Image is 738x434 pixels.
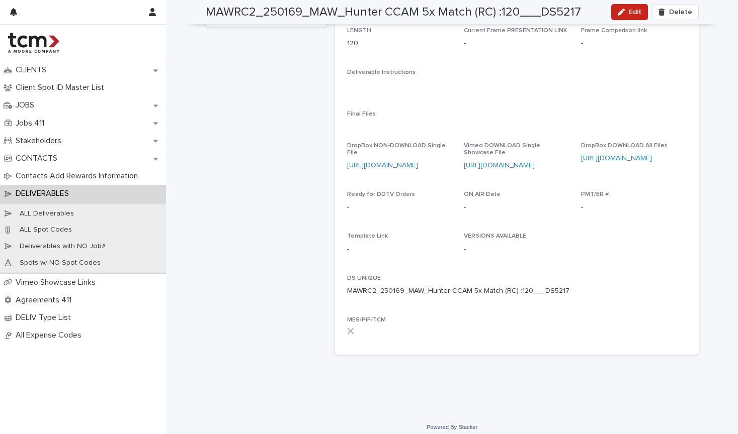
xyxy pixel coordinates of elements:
p: JOBS [12,100,42,110]
span: DropBox NON-DOWNLOAD Single File [347,143,446,156]
p: - [581,202,686,213]
span: DS UNIQUE [347,275,381,281]
p: CONTACTS [12,154,65,163]
img: 4hMmSqQkux38exxPVZHQ [8,33,59,53]
p: Spots w/ NO Spot Codes [12,259,109,267]
span: Final Files [347,111,376,117]
span: LENGTH [347,28,371,34]
p: - [347,202,452,213]
p: - [347,244,452,255]
p: - [464,244,569,255]
span: ON AIR Date [464,191,501,197]
p: - [581,38,686,49]
span: Current Frame PRESENTATION LINK [464,28,567,34]
span: Deliverable Instructions [347,69,416,75]
button: Edit [611,4,648,20]
p: MAWRC2_250169_MAW_Hunter CCAM 5x Match (RC) :120___DS5217 [347,286,569,296]
p: DELIV Type List [12,313,79,322]
a: [URL][DOMAIN_NAME] [464,162,535,169]
p: ALL Deliverables [12,209,82,218]
span: Frame Comparison link [581,28,647,34]
p: - [464,38,466,49]
span: MES/PIF/TCM [347,317,386,323]
p: Vimeo Showcase Links [12,278,104,287]
span: Template Link [347,233,388,239]
a: [URL][DOMAIN_NAME] [347,162,418,169]
p: Contacts Add Rewards Information [12,171,146,181]
p: Agreements 411 [12,295,79,305]
h2: MAWRC2_250169_MAW_Hunter CCAM 5x Match (RC) :120___DS5217 [206,5,581,20]
span: Ready for DDTV Orders [347,191,415,197]
p: CLIENTS [12,65,54,75]
span: Edit [629,9,641,16]
p: 120 [347,38,452,49]
p: DELIVERABLES [12,189,77,198]
span: VERSIONS AVAILABLE [464,233,526,239]
span: Delete [669,9,692,16]
p: Deliverables with NO Job# [12,242,114,251]
a: [URL][DOMAIN_NAME] [581,155,652,162]
button: Delete [652,4,698,20]
p: - [464,202,569,213]
a: Powered By Stacker [427,424,477,430]
p: Stakeholders [12,136,69,146]
span: PMT/ER # [581,191,609,197]
p: Jobs 411 [12,119,52,128]
p: ALL Spot Codes [12,226,80,234]
p: Client Spot ID Master List [12,83,112,92]
span: Vimeo DOWNLOAD Single Showcase File [464,143,540,156]
p: All Expense Codes [12,331,90,340]
span: DropBox DOWNLOAD All Files [581,143,668,149]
